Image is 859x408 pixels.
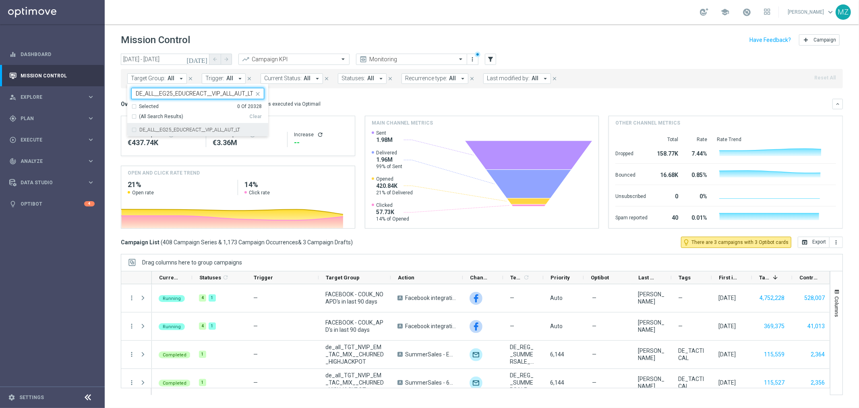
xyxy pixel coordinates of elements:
button: add Campaign [799,34,840,46]
i: settings [8,394,15,401]
span: FACEBOOK - COUK_APD's in last 90 days [325,319,384,333]
span: Running [163,296,181,301]
i: close [324,76,329,81]
span: Tags [679,275,691,281]
i: filter_alt [487,56,494,63]
i: track_changes [9,158,17,165]
h1: Mission Control [121,34,190,46]
span: Facebook integration test [405,323,456,330]
span: Recurrence type: [405,75,447,82]
ng-select: Campaign KPI [238,54,350,65]
button: 528,007 [803,293,826,303]
button: Last modified by: All arrow_drop_down [483,73,551,84]
span: First in Range [719,275,738,281]
button: more_vert [830,237,843,248]
div: 1 [209,323,216,330]
button: close [254,89,260,96]
div: MZ [836,4,851,20]
span: All [449,75,456,82]
span: 21% of Delivered [376,189,413,196]
span: — [253,295,258,301]
span: & [298,239,302,246]
button: refresh [317,131,323,138]
button: close [323,74,330,83]
button: Target Group: All arrow_drop_down [127,73,187,84]
span: 6,144 [550,351,564,358]
div: 4 [84,201,95,206]
div: 0.01% [688,210,707,223]
i: preview [359,55,367,63]
button: close [187,74,194,83]
i: add [803,37,809,43]
span: Target Group: [131,75,166,82]
button: 2,356 [810,378,826,388]
div: 4 [199,323,206,330]
button: equalizer Dashboard [9,51,95,58]
div: Optimail [470,377,482,389]
div: 7.44% [688,146,707,159]
span: Current Status: [264,75,302,82]
span: Calculate column [221,273,229,282]
span: Click rate [249,189,270,196]
span: Priority [551,275,570,281]
span: A [397,324,403,329]
i: keyboard_arrow_right [87,114,95,122]
div: Charlotte Kammeyer [638,347,664,362]
div: 4 [199,294,206,302]
span: 420.84K [376,182,413,189]
button: Current Status: All arrow_drop_down [261,73,323,84]
i: close [552,76,557,81]
colored-tag: Running [159,294,185,302]
span: 408 Campaign Series & 1,173 Campaign Occurrences [163,239,298,246]
button: Data Studio keyboard_arrow_right [9,179,95,186]
h2: 21% [128,180,231,189]
span: 1.98M [376,136,393,144]
span: — [510,323,514,330]
span: All [367,75,374,82]
span: — [253,351,258,358]
span: SummerSales - 649 themed [405,379,456,386]
span: — [592,351,596,358]
button: more_vert [128,323,135,330]
span: All [532,75,538,82]
button: lightbulb_outline There are 3 campaigns with 3 Optibot cards [681,237,791,248]
i: arrow_drop_down [459,75,466,82]
span: Campaign [813,37,836,43]
button: open_in_browser Export [798,237,830,248]
span: Execute [21,137,87,142]
span: — [253,323,258,329]
button: 369,375 [763,321,785,331]
i: gps_fixed [9,115,17,122]
button: play_circle_outline Execute keyboard_arrow_right [9,137,95,143]
button: more_vert [128,351,135,358]
div: 0 [657,189,678,202]
span: 99% of Sent [376,163,402,170]
button: close [387,74,394,83]
div: Spam reported [615,210,648,223]
span: Sent [376,130,393,136]
span: — [678,294,683,302]
span: Channel [470,275,489,281]
img: Facebook Custom Audience [470,320,482,333]
div: 0.85% [688,168,707,181]
a: Mission Control [21,65,95,86]
div: There are unsaved changes [475,52,480,57]
h4: OPEN AND CLICK RATE TREND [128,169,200,177]
button: Mission Control [9,73,95,79]
i: more_vert [128,379,135,386]
div: track_changes Analyze keyboard_arrow_right [9,158,95,164]
div: person_search Explore keyboard_arrow_right [9,94,95,100]
h2: 14% [244,180,348,189]
i: keyboard_arrow_right [87,179,95,186]
div: 1 [199,379,206,386]
span: at_nrt_purchased_tickets_christmaseg de_nrt_purchased_tickets_christmaseg [226,75,233,82]
span: 57.73K [376,208,410,216]
span: DE_TACTICAL [678,375,705,390]
div: 40 [657,210,678,223]
img: Facebook Custom Audience [470,292,482,305]
i: refresh [523,274,530,281]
